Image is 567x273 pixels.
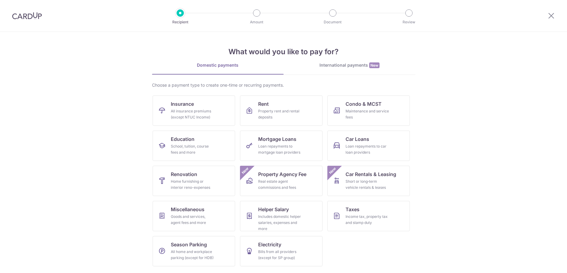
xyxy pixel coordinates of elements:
span: Car Loans [346,135,369,143]
div: Loan repayments to car loan providers [346,143,389,155]
a: Car Rentals & LeasingShort or long‑term vehicle rentals & leasesNew [327,166,410,196]
a: Car LoansLoan repayments to car loan providers [327,131,410,161]
a: TaxesIncome tax, property tax and stamp duty [327,201,410,231]
a: RentProperty rent and rental deposits [240,95,322,126]
a: MiscellaneousGoods and services, agent fees and more [153,201,235,231]
span: Miscellaneous [171,206,204,213]
div: Short or long‑term vehicle rentals & leases [346,178,389,191]
img: CardUp [12,12,42,19]
div: Home furnishing or interior reno-expenses [171,178,214,191]
h4: What would you like to pay for? [152,46,415,57]
a: Property Agency FeeReal estate agent commissions and feesNew [240,166,322,196]
span: Season Parking [171,241,207,248]
span: Property Agency Fee [258,171,306,178]
a: Helper SalaryIncludes domestic helper salaries, expenses and more [240,201,322,231]
span: Condo & MCST [346,100,382,108]
span: Taxes [346,206,359,213]
a: InsuranceAll insurance premiums (except NTUC Income) [153,95,235,126]
div: Bills from all providers (except for SP group) [258,249,302,261]
div: Domestic payments [152,62,284,68]
span: New [369,62,380,68]
span: New [327,166,337,176]
span: Electricity [258,241,281,248]
p: Review [386,19,431,25]
p: Amount [234,19,279,25]
div: Income tax, property tax and stamp duty [346,214,389,226]
div: Loan repayments to mortgage loan providers [258,143,302,155]
span: Mortgage Loans [258,135,296,143]
span: Renovation [171,171,197,178]
span: Car Rentals & Leasing [346,171,396,178]
div: Goods and services, agent fees and more [171,214,214,226]
div: International payments [284,62,415,68]
p: Recipient [158,19,203,25]
a: RenovationHome furnishing or interior reno-expenses [153,166,235,196]
div: All insurance premiums (except NTUC Income) [171,108,214,120]
div: Choose a payment type to create one-time or recurring payments. [152,82,415,88]
div: Real estate agent commissions and fees [258,178,302,191]
span: New [240,166,250,176]
span: Insurance [171,100,194,108]
a: ElectricityBills from all providers (except for SP group) [240,236,322,266]
span: Education [171,135,194,143]
a: Mortgage LoansLoan repayments to mortgage loan providers [240,131,322,161]
div: Property rent and rental deposits [258,108,302,120]
div: Maintenance and service fees [346,108,389,120]
div: All home and workplace parking (except for HDB) [171,249,214,261]
div: Includes domestic helper salaries, expenses and more [258,214,302,232]
a: EducationSchool, tuition, course fees and more [153,131,235,161]
a: Season ParkingAll home and workplace parking (except for HDB) [153,236,235,266]
p: Document [310,19,355,25]
a: Condo & MCSTMaintenance and service fees [327,95,410,126]
div: School, tuition, course fees and more [171,143,214,155]
span: Helper Salary [258,206,289,213]
span: Rent [258,100,269,108]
